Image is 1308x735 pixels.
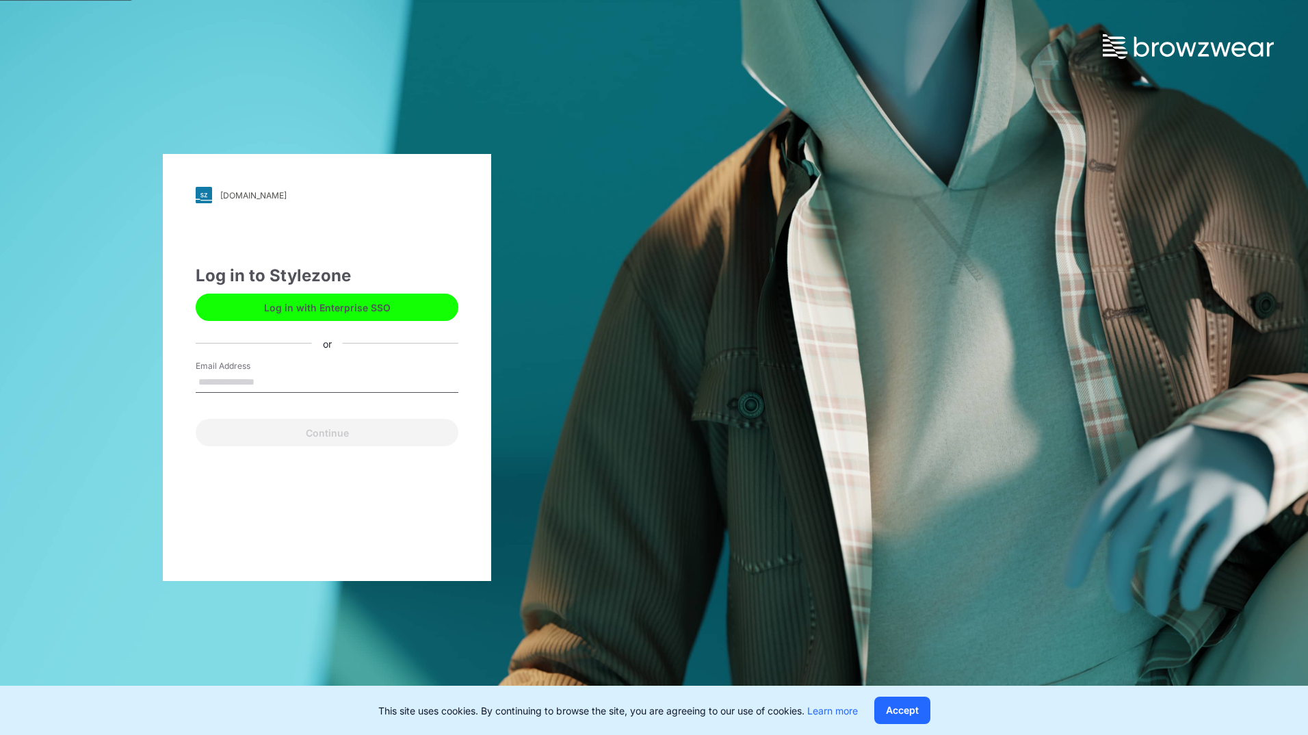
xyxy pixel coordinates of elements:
[807,705,858,717] a: Learn more
[874,697,930,724] button: Accept
[196,294,458,321] button: Log in with Enterprise SSO
[196,187,458,203] a: [DOMAIN_NAME]
[196,263,458,288] div: Log in to Stylezone
[312,336,343,350] div: or
[220,190,287,201] div: [DOMAIN_NAME]
[196,360,291,372] label: Email Address
[1103,34,1274,59] img: browzwear-logo.73288ffb.svg
[196,187,212,203] img: svg+xml;base64,PHN2ZyB3aWR0aD0iMjgiIGhlaWdodD0iMjgiIHZpZXdCb3g9IjAgMCAyOCAyOCIgZmlsbD0ibm9uZSIgeG...
[378,704,858,718] p: This site uses cookies. By continuing to browse the site, you are agreeing to our use of cookies.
